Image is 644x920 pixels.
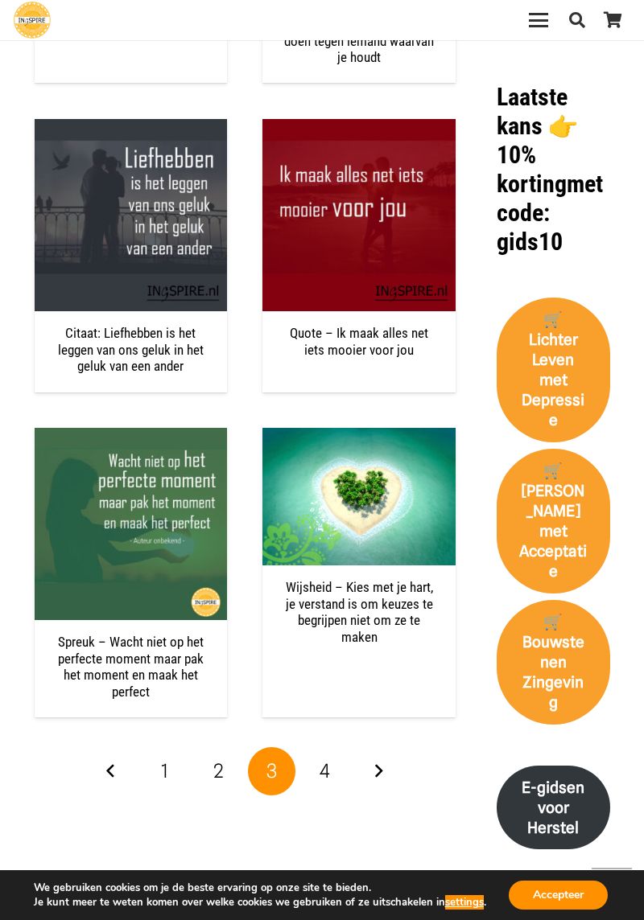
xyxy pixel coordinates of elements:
[35,119,228,312] img: Citaat: Liefhebben is het leggen van ons geluk in het geluk van een ander
[213,759,224,782] span: 2
[522,310,584,429] strong: 🛒 Lichter Leven met Depressie
[35,428,228,621] img: Wijsheid: Wacht niet op het perfecte moment maar pak het moment en maak het perfect
[266,759,277,782] span: 3
[58,634,204,699] a: Spreuk – Wacht niet op het perfecte moment maar pak het moment en maak het perfect
[519,462,587,581] strong: 🛒[PERSON_NAME] met Acceptatie
[35,121,228,137] a: Citaat: Liefhebben is het leggen van ons geluk in het geluk van een ander
[497,298,610,442] a: 🛒 Lichter Leven met Depressie
[141,747,189,795] a: Pagina 1
[14,2,51,39] a: Ingspire - het zingevingsplatform met de mooiste spreuken en gouden inzichten over het leven
[248,747,296,795] span: Pagina 3
[497,600,610,725] a: 🛒 Bouwstenen Zingeving
[518,10,559,30] a: Menu
[497,766,610,850] a: E-gidsen voor Herstel
[58,325,204,374] a: Citaat: Liefhebben is het leggen van ons geluk in het geluk van een ander
[286,579,433,644] a: Wijsheid – Kies met je hart, je verstand is om keuzes te begrijpen niet om ze te maken
[497,449,610,593] a: 🛒[PERSON_NAME] met Acceptatie
[592,868,632,908] a: Terug naar top
[522,778,584,837] strong: E-gidsen voor Herstel
[262,428,456,566] img: Ecard versturen Vriendschap | ingspire
[509,881,608,910] button: Accepteer
[161,759,168,782] span: 1
[522,613,584,712] strong: 🛒 Bouwstenen Zingeving
[497,83,610,257] h1: met code: gids10
[301,747,349,795] a: Pagina 4
[290,325,428,357] a: Quote – Ik maak alles net iets mooier voor jou
[34,881,486,895] p: We gebruiken cookies om je de beste ervaring op onze site te bieden.
[262,429,456,446] a: Wijsheid – Kies met je hart, je verstand is om keuzes te begrijpen niet om ze te maken
[34,895,486,910] p: Je kunt meer te weten komen over welke cookies we gebruiken of ze uitschakelen in .
[320,759,330,782] span: 4
[262,119,456,312] img: Spreuk: Ik maak alles net iets mooier voor jou
[194,747,242,795] a: Pagina 2
[262,121,456,137] a: Quote – Ik maak alles net iets mooier voor jou
[445,895,484,910] button: settings
[497,83,578,198] strong: Laatste kans 👉 10% korting
[35,429,228,446] a: Spreuk – Wacht niet op het perfecte moment maar pak het moment en maak het perfect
